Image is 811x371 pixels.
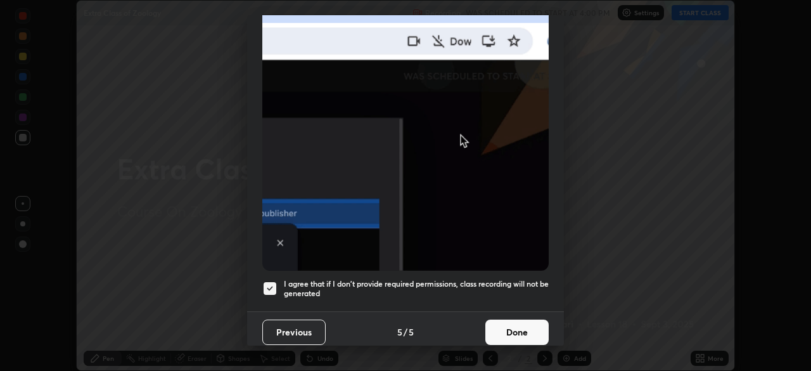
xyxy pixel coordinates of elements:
[404,325,407,339] h4: /
[262,320,326,345] button: Previous
[284,279,549,299] h5: I agree that if I don't provide required permissions, class recording will not be generated
[409,325,414,339] h4: 5
[397,325,402,339] h4: 5
[485,320,549,345] button: Done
